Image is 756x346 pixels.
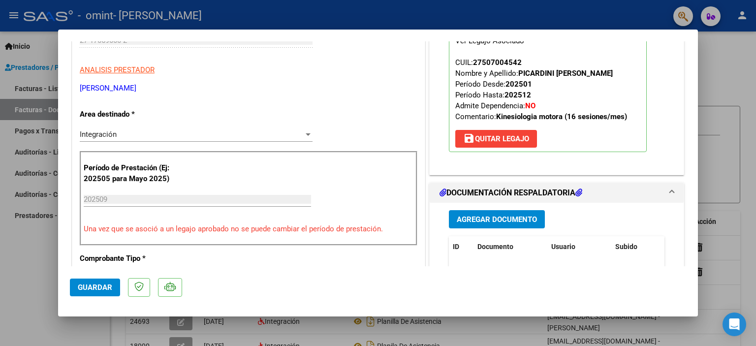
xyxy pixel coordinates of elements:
datatable-header-cell: Documento [473,236,547,257]
span: Quitar Legajo [463,134,529,143]
span: Usuario [551,243,575,251]
strong: Kinesiologia motora (16 sesiones/mes) [496,112,627,121]
div: Open Intercom Messenger [723,313,746,336]
strong: PICARDINI [PERSON_NAME] [518,69,613,78]
strong: 202501 [505,80,532,89]
button: Agregar Documento [449,210,545,228]
span: Agregar Documento [457,215,537,224]
p: Una vez que se asoció a un legajo aprobado no se puede cambiar el período de prestación. [84,223,413,235]
div: 27507004542 [473,57,522,68]
span: Subido [615,243,637,251]
mat-icon: save [463,132,475,144]
button: Guardar [70,279,120,296]
strong: NO [525,101,535,110]
datatable-header-cell: ID [449,236,473,257]
p: Legajo preaprobado para Período de Prestación: [449,21,647,152]
span: Documento [477,243,513,251]
datatable-header-cell: Acción [661,236,710,257]
span: Comentario: [455,112,627,121]
datatable-header-cell: Usuario [547,236,611,257]
span: Guardar [78,283,112,292]
p: Area destinado * [80,109,181,120]
button: Quitar Legajo [455,130,537,148]
datatable-header-cell: Subido [611,236,661,257]
span: Integración [80,130,117,139]
mat-expansion-panel-header: DOCUMENTACIÓN RESPALDATORIA [430,183,684,203]
p: Comprobante Tipo * [80,253,181,264]
strong: 202512 [504,91,531,99]
div: Ver Legajo Asociado [455,35,524,46]
span: ID [453,243,459,251]
span: CUIL: Nombre y Apellido: Período Desde: Período Hasta: Admite Dependencia: [455,58,627,121]
h1: DOCUMENTACIÓN RESPALDATORIA [440,187,582,199]
p: Período de Prestación (Ej: 202505 para Mayo 2025) [84,162,183,185]
span: ANALISIS PRESTADOR [80,65,155,74]
p: [PERSON_NAME] [80,83,417,94]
